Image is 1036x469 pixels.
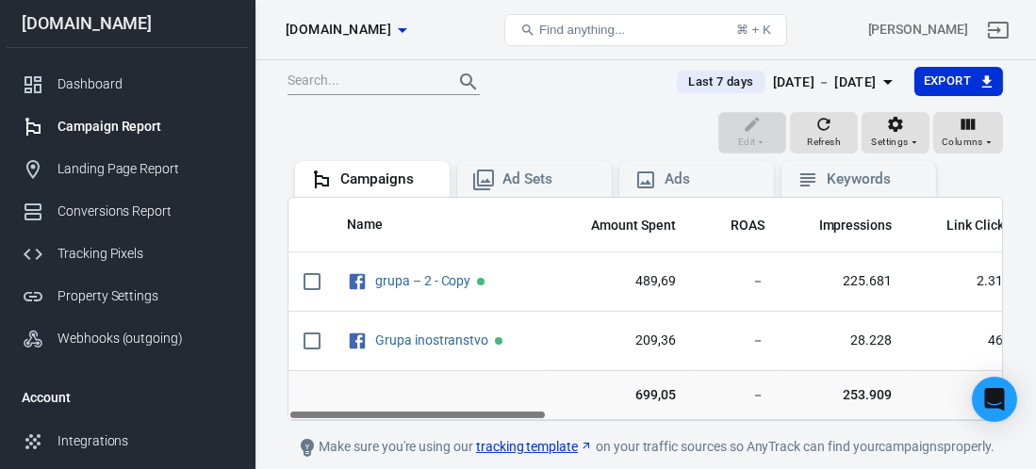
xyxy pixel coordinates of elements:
[476,437,593,457] a: tracking template
[706,385,765,404] span: －
[58,202,233,221] div: Conversions Report
[972,377,1017,422] div: Open Intercom Messenger
[347,216,407,234] span: Name
[773,71,877,94] div: [DATE] － [DATE]
[7,105,248,148] a: Campaign Report
[819,217,893,235] span: Impressions
[827,170,921,189] div: Keywords
[868,20,968,40] div: Account id: nqVmnGQH
[347,270,368,293] svg: Facebook Ads
[665,170,759,189] div: Ads
[7,148,248,190] a: Landing Page Report
[446,59,491,105] button: Search
[58,159,233,179] div: Landing Page Report
[7,63,248,105] a: Dashboard
[922,385,1011,404] span: 2.777
[922,332,1011,350] span: 460
[7,317,248,360] a: Webhooks (outgoing)
[340,170,435,189] div: Campaigns
[7,233,248,275] a: Tracking Pixels
[933,112,1003,154] button: Columns
[7,275,248,317] a: Property Settings
[872,134,909,151] span: Settings
[286,18,391,41] span: bydanijela.com
[7,420,248,462] a: Integrations
[567,332,676,350] span: 209,36
[58,329,233,348] div: Webhooks (outgoing)
[662,67,913,98] button: Last 7 days[DATE] － [DATE]
[567,385,676,404] span: 699,05
[946,217,1011,235] span: Link Clicks
[58,244,233,264] div: Tracking Pixels
[477,278,485,285] span: Active
[922,272,1011,291] span: 2.317
[914,67,1003,96] button: Export
[58,431,233,451] div: Integrations
[922,214,1011,236] span: The number of clicks on links within the ad that led to advertiser-specified destinations
[288,70,438,94] input: Search...
[58,286,233,306] div: Property Settings
[567,272,676,291] span: 489,69
[347,330,368,352] svg: Facebook Ads
[795,385,893,404] span: 253.909
[58,117,233,137] div: Campaign Report
[795,272,893,291] span: 225.681
[495,337,502,345] span: Active
[375,273,470,288] a: grupa – 2 - Copy
[706,332,765,350] span: －
[539,23,625,37] span: Find anything...
[7,15,248,32] div: [DOMAIN_NAME]
[375,333,491,347] span: Grupa inostranstvo
[706,214,765,236] span: The total return on ad spend
[288,198,1002,420] div: scrollable content
[946,214,1011,236] span: The number of clicks on links within the ad that led to advertiser-specified destinations
[504,14,787,46] button: Find anything...⌘ + K
[976,8,1021,53] a: Sign out
[736,23,771,37] div: ⌘ + K
[375,332,488,348] a: Grupa inostranstvo
[862,112,929,154] button: Settings
[591,214,676,236] span: The estimated total amount of money you've spent on your campaign, ad set or ad during its schedule.
[706,272,765,291] span: －
[795,332,893,350] span: 28.228
[807,134,841,151] span: Refresh
[819,214,893,236] span: The number of times your ads were on screen.
[731,214,765,236] span: The total return on ad spend
[567,214,676,236] span: The estimated total amount of money you've spent on your campaign, ad set or ad during its schedule.
[58,74,233,94] div: Dashboard
[591,217,676,235] span: Amount Spent
[790,112,858,154] button: Refresh
[375,274,473,287] span: grupa – 2 - Copy
[795,214,893,236] span: The number of times your ads were on screen.
[347,216,383,234] span: Name
[681,73,761,91] span: Last 7 days
[7,375,248,420] li: Account
[7,190,248,233] a: Conversions Report
[288,436,1003,459] div: Make sure you're using our on your traffic sources so AnyTrack can find your campaigns properly.
[942,134,983,151] span: Columns
[278,12,414,47] button: [DOMAIN_NAME]
[502,170,597,189] div: Ad Sets
[731,217,765,235] span: ROAS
